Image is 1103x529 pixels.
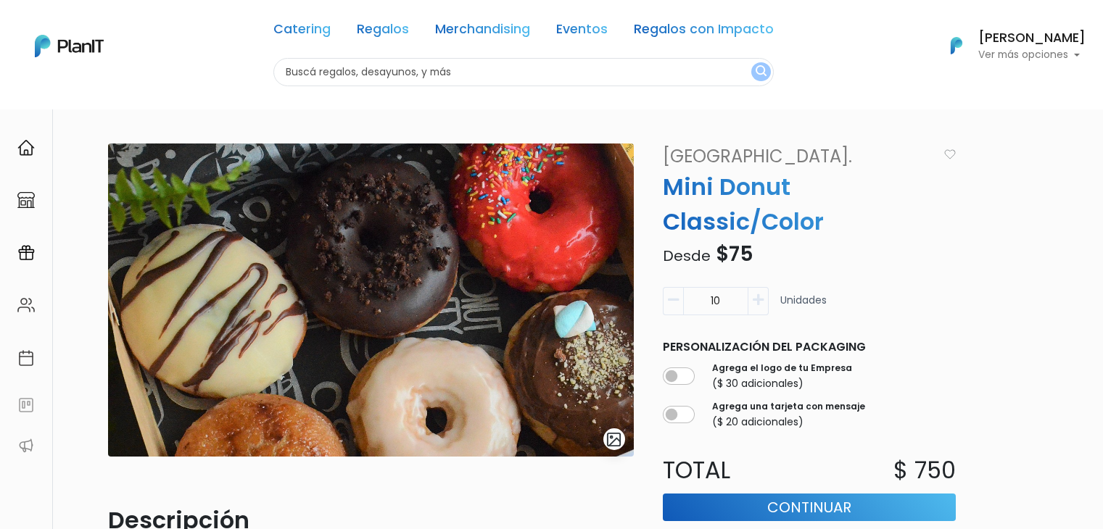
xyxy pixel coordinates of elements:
a: Merchandising [435,23,530,41]
a: Regalos con Impacto [634,23,774,41]
img: marketplace-4ceaa7011d94191e9ded77b95e3339b90024bf715f7c57f8cf31f2d8c509eaba.svg [17,191,35,209]
a: Regalos [357,23,409,41]
img: search_button-432b6d5273f82d61273b3651a40e1bd1b912527efae98b1b7a1b2c0702e16a8d.svg [756,65,767,79]
p: ($ 30 adicionales) [712,376,852,391]
label: Agrega una tarjeta con mensaje [712,400,865,413]
img: partners-52edf745621dab592f3b2c58e3bca9d71375a7ef29c3b500c9f145b62cc070d4.svg [17,437,35,454]
img: heart_icon [944,149,956,159]
button: PlanIt Logo [PERSON_NAME] Ver más opciones [932,27,1086,64]
input: Buscá regalos, desayunos, y más [273,58,774,86]
img: home-e721727adea9d79c4d83392d1f703f7f8bce08238fde08b1acbfd93340b81755.svg [17,139,35,157]
img: PlanIt Logo [941,30,972,62]
img: DSC_1724.JPG [108,143,634,457]
a: Eventos [556,23,608,41]
label: Agrega el logo de tu Empresa [712,362,852,375]
p: Unidades [780,293,827,321]
h6: [PERSON_NAME] [978,32,1086,45]
p: Personalización del packaging [663,338,956,356]
img: calendar-87d922413cdce8b2cf7b7f5f62616a5cf9e4887200fb71536465627b3292af00.svg [17,349,35,367]
img: feedback-78b5a0c8f98aac82b08bfc38622c3050aee476f2c9584af64705fc4e61158814.svg [17,396,35,414]
p: $ 750 [893,453,956,488]
img: people-662611757002400ad9ed0e3c099ab2801c6687ba6c219adb57efc949bc21e19d.svg [17,296,35,314]
img: PlanIt Logo [35,35,104,57]
p: Ver más opciones [978,50,1086,60]
a: Catering [273,23,331,41]
img: gallery-light [606,431,622,448]
p: ($ 20 adicionales) [712,415,865,430]
span: $75 [716,240,753,268]
span: Desde [663,246,711,266]
a: [GEOGRAPHIC_DATA]. [654,143,938,170]
img: campaigns-02234683943229c281be62815700db0a1741e53638e28bf9629b52c665b00959.svg [17,244,35,262]
button: Continuar [663,493,956,521]
p: Total [654,453,809,488]
p: Mini Donut Classic/Color [654,170,964,239]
